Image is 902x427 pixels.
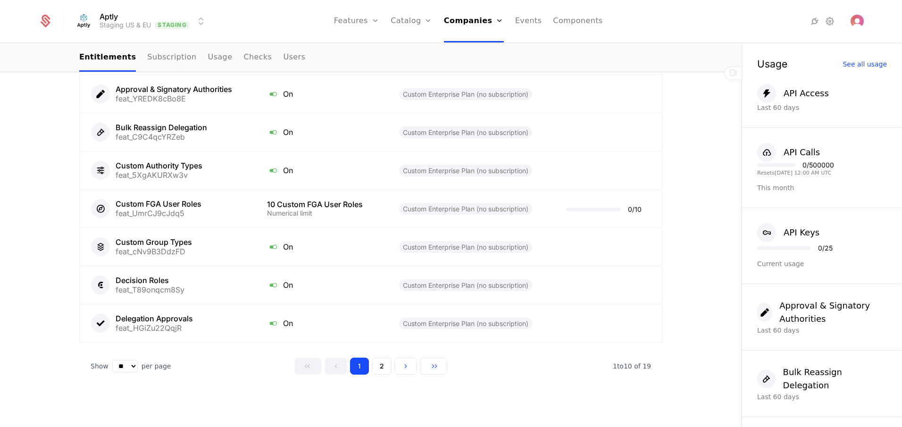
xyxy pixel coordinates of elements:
[399,318,532,329] span: Custom Enterprise Plan (no subscription)
[851,15,864,28] button: Open user button
[142,361,171,371] span: per page
[100,13,118,20] span: Aptly
[613,362,643,370] span: 1 to 10 of
[757,143,820,162] button: API Calls
[116,315,193,322] div: Delegation Approvals
[399,203,532,215] span: Custom Enterprise Plan (no subscription)
[757,392,887,402] div: Last 60 days
[155,21,189,29] span: Staging
[350,358,369,375] button: Go to page 1
[267,317,376,329] div: On
[267,210,376,217] div: Numerical limit
[79,44,305,72] ul: Choose Sub Page
[294,358,447,375] div: Page navigation
[757,259,887,268] div: Current usage
[116,95,232,102] div: feat_YREDK8cBo8E
[294,358,322,375] button: Go to first page
[267,279,376,291] div: On
[116,133,207,141] div: feat_C9C4qcYRZeb
[112,360,138,372] select: Select page size
[394,358,417,375] button: Go to next page
[399,165,532,176] span: Custom Enterprise Plan (no subscription)
[757,170,834,176] div: Resets [DATE] 12:00 AM UTC
[147,44,196,72] a: Subscription
[372,358,392,375] button: Go to page 2
[399,126,532,138] span: Custom Enterprise Plan (no subscription)
[267,88,376,100] div: On
[116,276,184,284] div: Decision Roles
[757,59,787,69] div: Usage
[116,124,207,131] div: Bulk Reassign Delegation
[613,362,651,370] span: 19
[75,11,206,32] button: Select environment
[784,146,820,159] div: API Calls
[818,245,833,251] div: 0 / 25
[72,10,95,33] img: Aptly
[116,171,202,179] div: feat_5XgAKURXw3v
[116,286,184,293] div: feat_T89onqcm8Sy
[809,16,820,27] a: Integrations
[116,238,192,246] div: Custom Group Types
[116,209,201,217] div: feat_UmrCJ9cJdq5
[267,201,376,208] div: 10 Custom FGA User Roles
[399,241,532,253] span: Custom Enterprise Plan (no subscription)
[325,358,347,375] button: Go to previous page
[757,366,887,392] button: Bulk Reassign Delegation
[757,183,887,193] div: This month
[79,358,662,375] div: Table pagination
[628,206,642,213] div: 0 / 10
[116,248,192,255] div: feat_cNv9B3DdzFD
[208,44,233,72] a: Usage
[757,326,887,335] div: Last 60 days
[784,87,829,100] div: API Access
[420,358,447,375] button: Go to last page
[757,299,887,326] button: Approval & Signatory Authorities
[851,15,864,28] img: 's logo
[116,85,232,93] div: Approval & Signatory Authorities
[399,279,532,291] span: Custom Enterprise Plan (no subscription)
[757,84,829,103] button: API Access
[399,88,532,100] span: Custom Enterprise Plan (no subscription)
[267,164,376,176] div: On
[243,44,272,72] a: Checks
[91,361,109,371] span: Show
[783,366,887,392] div: Bulk Reassign Delegation
[267,126,376,138] div: On
[79,44,136,72] a: Entitlements
[757,223,819,242] button: API Keys
[779,299,887,326] div: Approval & Signatory Authorities
[267,241,376,253] div: On
[116,162,202,169] div: Custom Authority Types
[784,226,819,239] div: API Keys
[757,103,887,112] div: Last 60 days
[79,44,662,72] nav: Main
[116,324,193,332] div: feat_HGiZu22QqjR
[824,16,835,27] a: Settings
[116,200,201,208] div: Custom FGA User Roles
[283,44,305,72] a: Users
[100,20,151,30] div: Staging US & EU
[802,162,834,168] div: 0 / 500000
[843,61,887,67] div: See all usage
